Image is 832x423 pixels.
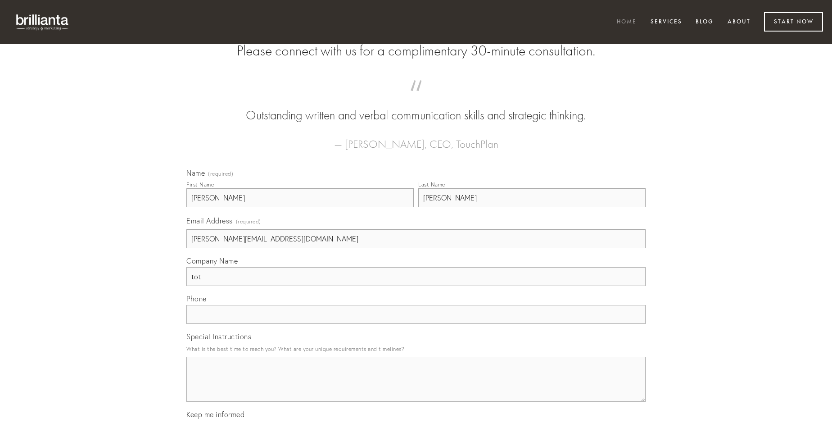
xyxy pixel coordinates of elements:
[690,15,719,30] a: Blog
[611,15,642,30] a: Home
[186,42,646,59] h2: Please connect with us for a complimentary 30-minute consultation.
[764,12,823,32] a: Start Now
[722,15,756,30] a: About
[186,294,207,303] span: Phone
[645,15,688,30] a: Services
[186,168,205,177] span: Name
[201,124,631,153] figcaption: — [PERSON_NAME], CEO, TouchPlan
[201,89,631,107] span: “
[9,9,77,35] img: brillianta - research, strategy, marketing
[201,89,631,124] blockquote: Outstanding written and verbal communication skills and strategic thinking.
[186,181,214,188] div: First Name
[208,171,233,177] span: (required)
[418,181,445,188] div: Last Name
[186,216,233,225] span: Email Address
[186,343,646,355] p: What is the best time to reach you? What are your unique requirements and timelines?
[236,215,261,227] span: (required)
[186,256,238,265] span: Company Name
[186,332,251,341] span: Special Instructions
[186,410,244,419] span: Keep me informed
